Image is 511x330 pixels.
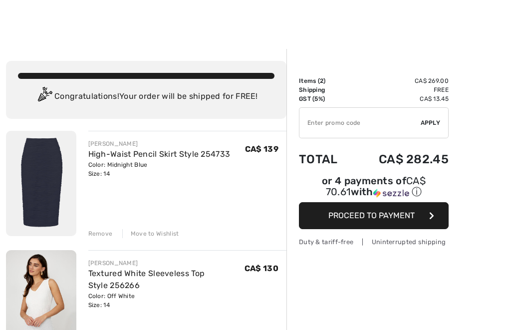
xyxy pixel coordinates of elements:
div: [PERSON_NAME] [88,139,231,148]
div: Duty & tariff-free | Uninterrupted shipping [299,237,449,247]
div: Move to Wishlist [122,229,179,238]
a: Textured White Sleeveless Top Style 256266 [88,269,205,290]
img: High-Waist Pencil Skirt Style 254733 [6,131,76,236]
div: Color: Midnight Blue Size: 14 [88,160,231,178]
span: Proceed to Payment [328,211,415,220]
span: Apply [421,118,441,127]
div: or 4 payments of with [299,176,449,199]
div: Color: Off White Size: 14 [88,292,245,310]
button: Proceed to Payment [299,202,449,229]
td: CA$ 282.45 [352,142,449,176]
img: Congratulation2.svg [34,87,54,107]
td: CA$ 13.45 [352,94,449,103]
span: 2 [320,77,323,84]
input: Promo code [299,108,421,138]
span: CA$ 130 [245,264,278,273]
td: CA$ 269.00 [352,76,449,85]
td: Free [352,85,449,94]
td: Total [299,142,352,176]
div: Remove [88,229,113,238]
div: [PERSON_NAME] [88,259,245,268]
div: Congratulations! Your order will be shipped for FREE! [18,87,274,107]
img: Sezzle [373,189,409,198]
a: High-Waist Pencil Skirt Style 254733 [88,149,231,159]
div: or 4 payments ofCA$ 70.61withSezzle Click to learn more about Sezzle [299,176,449,202]
td: GST (5%) [299,94,352,103]
td: Items ( ) [299,76,352,85]
td: Shipping [299,85,352,94]
span: CA$ 139 [245,144,278,154]
span: CA$ 70.61 [326,175,426,198]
